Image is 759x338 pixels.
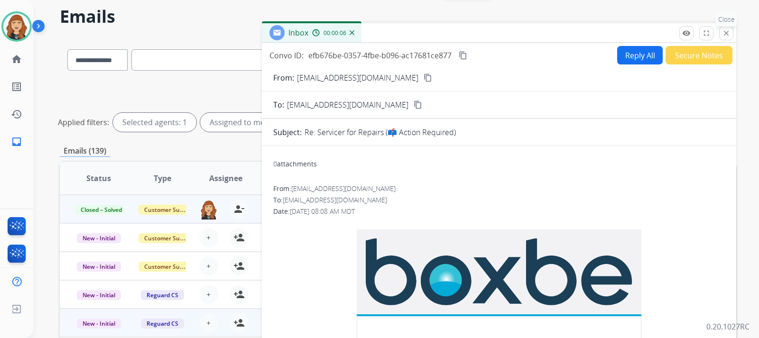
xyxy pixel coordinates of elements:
mat-icon: inbox [11,136,22,147]
span: [EMAIL_ADDRESS][DOMAIN_NAME] [291,184,396,193]
span: Reguard CS [141,319,184,329]
span: [DATE] 08:08 AM MDT [290,207,355,216]
span: 00:00:06 [324,29,346,37]
p: Re: Servicer for Repairs (📫 Action Required) [305,127,456,138]
img: agent-avatar [199,200,218,219]
span: New - Initial [77,262,121,272]
span: + [206,317,211,329]
p: Subject: [273,127,302,138]
button: + [199,228,218,247]
p: Close [716,12,737,27]
button: + [199,285,218,304]
span: New - Initial [77,233,121,243]
img: avatar [3,13,30,40]
p: Applied filters: [58,117,109,128]
span: efb676be-0357-4fbe-b096-ac17681ce877 [308,50,452,61]
p: To: [273,99,284,110]
mat-icon: history [11,109,22,120]
span: Assignee [209,173,242,184]
p: [EMAIL_ADDRESS][DOMAIN_NAME] [297,72,418,83]
button: Close [719,26,733,40]
button: Reply All [617,46,663,64]
p: From: [273,72,294,83]
span: New - Initial [77,319,121,329]
span: Type [154,173,171,184]
h2: Emails [60,7,736,26]
span: Customer Support [139,205,200,215]
div: Selected agents: 1 [113,113,196,132]
div: Date: [273,207,725,216]
span: 0 [273,159,277,168]
p: Convo ID: [269,50,304,61]
span: Closed – Solved [75,205,128,215]
button: Secure Notes [666,46,732,64]
span: Reguard CS [141,290,184,300]
span: Status [86,173,111,184]
mat-icon: fullscreen [702,29,711,37]
p: 0.20.1027RC [706,321,750,332]
img: Boxbe [357,229,641,314]
p: Emails (139) [60,145,110,157]
mat-icon: home [11,54,22,65]
span: Customer Support [139,262,200,272]
div: To: [273,195,725,205]
span: + [206,232,211,243]
mat-icon: close [722,29,731,37]
span: New - Initial [77,290,121,300]
mat-icon: person_add [233,317,245,329]
mat-icon: person_add [233,260,245,272]
span: + [206,260,211,272]
mat-icon: content_copy [414,100,422,109]
div: From: [273,184,725,193]
mat-icon: person_remove [233,203,245,215]
span: [EMAIL_ADDRESS][DOMAIN_NAME] [287,99,408,110]
span: Customer Support [139,233,200,243]
mat-icon: content_copy [459,51,467,60]
mat-icon: list_alt [11,81,22,92]
button: + [199,313,218,332]
button: + [199,256,218,275]
mat-icon: person_add [233,289,245,300]
span: + [206,289,211,300]
mat-icon: content_copy [424,73,432,82]
div: Assigned to me [200,113,274,132]
div: attachments [273,159,317,169]
mat-icon: remove_red_eye [682,29,691,37]
span: Inbox [288,27,308,38]
mat-icon: person_add [233,232,245,243]
span: [EMAIL_ADDRESS][DOMAIN_NAME] [283,195,387,204]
